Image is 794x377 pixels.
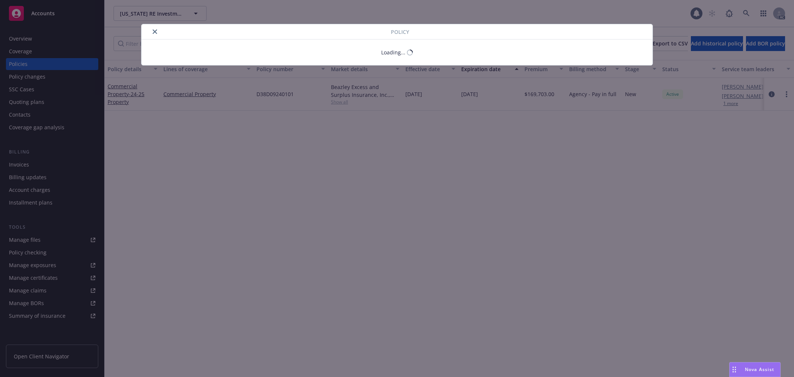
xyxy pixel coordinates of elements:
button: close [150,27,159,36]
span: Nova Assist [745,366,774,373]
span: Policy [391,28,409,36]
button: Nova Assist [729,362,781,377]
div: Loading... [381,48,405,56]
div: Drag to move [730,362,739,377]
